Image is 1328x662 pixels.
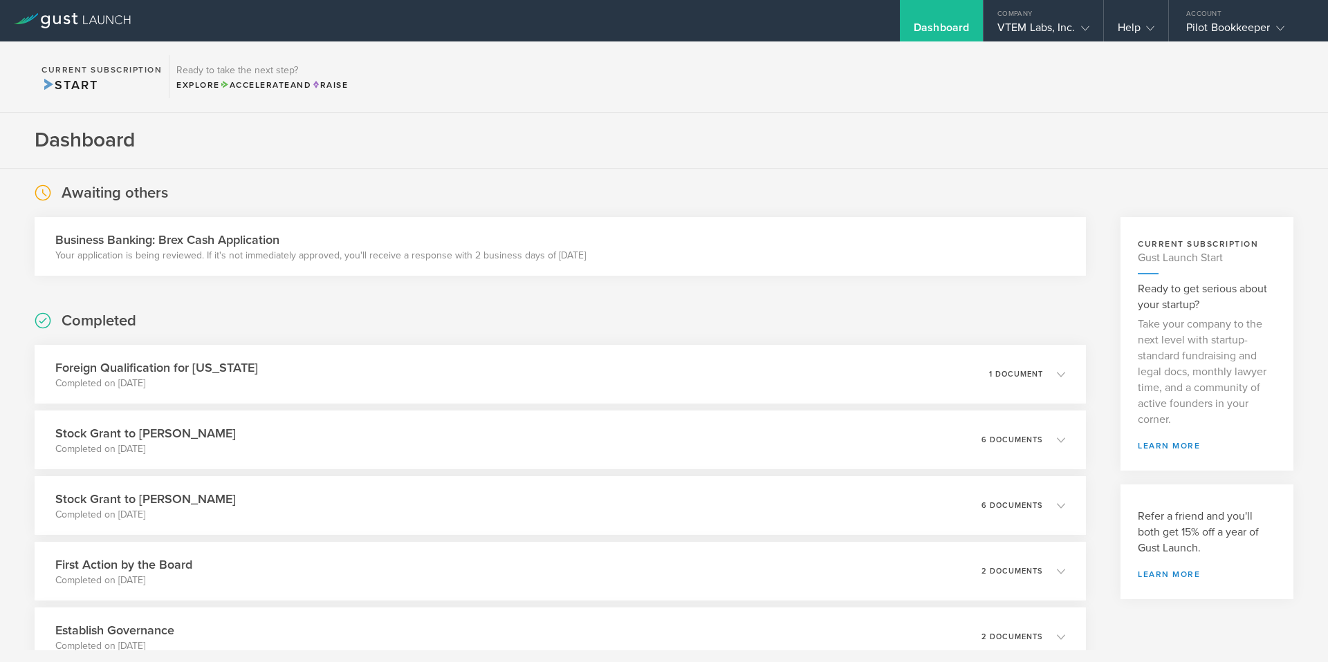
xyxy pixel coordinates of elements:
h3: current subscription [1138,238,1276,250]
p: Completed on [DATE] [55,508,236,522]
p: Completed on [DATE] [55,442,236,456]
div: Ready to take the next step?ExploreAccelerateandRaise [169,55,355,98]
p: 1 document [989,370,1043,378]
a: Learn more [1138,570,1276,578]
h3: Stock Grant to [PERSON_NAME] [55,424,236,442]
h3: Establish Governance [55,621,174,639]
span: Start [41,77,98,93]
p: 6 documents [981,502,1043,509]
div: Explore [176,79,348,91]
h3: Business Banking: Brex Cash Application [55,231,586,249]
div: Dashboard [914,21,969,41]
h3: Ready to take the next step? [176,66,348,75]
h3: Foreign Qualification for [US_STATE] [55,359,258,377]
span: Accelerate [220,80,290,90]
h2: Awaiting others [62,183,168,203]
h3: First Action by the Board [55,556,192,574]
h4: Gust Launch Start [1138,250,1276,266]
p: Take your company to the next level with startup-standard fundraising and legal docs, monthly law... [1138,316,1276,428]
p: Completed on [DATE] [55,377,258,390]
p: Completed on [DATE] [55,574,192,587]
h3: Stock Grant to [PERSON_NAME] [55,490,236,508]
p: 2 documents [981,567,1043,575]
p: 2 documents [981,633,1043,641]
h2: Current Subscription [41,66,162,74]
span: and [220,80,312,90]
div: Help [1118,21,1154,41]
p: Your application is being reviewed. If it's not immediately approved, you'll receive a response w... [55,249,586,263]
h2: Completed [62,311,136,331]
h3: Refer a friend and you'll both get 15% off a year of Gust Launch. [1138,509,1276,556]
p: 6 documents [981,436,1043,444]
p: Completed on [DATE] [55,639,174,653]
h3: Ready to get serious about your startup? [1138,281,1276,313]
div: Pilot Bookkeeper [1186,21,1304,41]
div: VTEM Labs, Inc. [997,21,1089,41]
a: learn more [1138,442,1276,450]
span: Raise [311,80,348,90]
